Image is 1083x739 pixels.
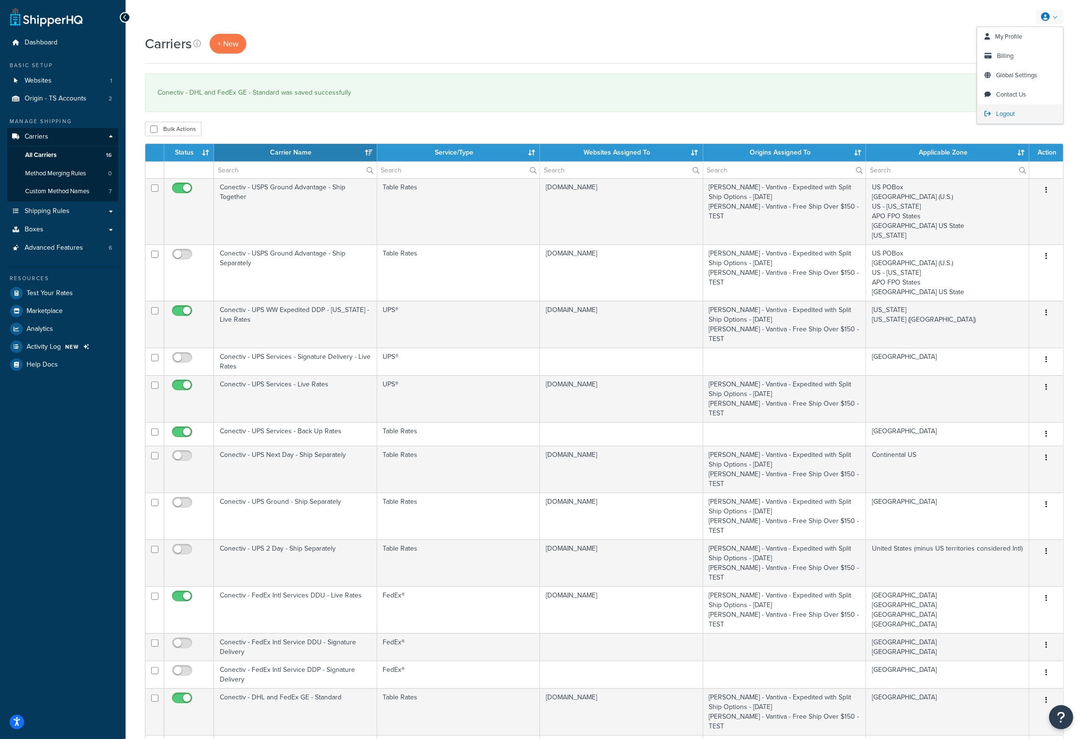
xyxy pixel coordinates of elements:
[996,90,1026,99] span: Contact Us
[214,633,377,661] td: Conectiv - FedEx Intl Service DDU - Signature Delivery
[7,320,118,338] a: Analytics
[866,661,1029,688] td: [GEOGRAPHIC_DATA]
[377,375,541,422] td: UPS®
[7,146,118,164] li: All Carriers
[109,95,112,103] span: 2
[164,144,214,161] th: Status: activate to sort column ascending
[7,72,118,90] li: Websites
[377,688,541,735] td: Table Rates
[145,34,192,53] h1: Carriers
[25,151,57,159] span: All Carriers
[7,72,118,90] a: Websites 1
[703,244,867,301] td: [PERSON_NAME] - Vantiva - Expedited with Split Ship Options - [DATE] [PERSON_NAME] - Vantiva - Fr...
[106,151,112,159] span: 16
[108,170,112,178] span: 0
[214,375,377,422] td: Conectiv - UPS Services - Live Rates
[703,144,867,161] th: Origins Assigned To: activate to sort column ascending
[866,446,1029,493] td: Continental US
[377,586,541,633] td: FedEx®
[214,493,377,540] td: Conectiv - UPS Ground - Ship Separately
[110,77,112,85] span: 1
[214,422,377,446] td: Conectiv - UPS Services - Back Up Rates
[25,187,89,196] span: Custom Method Names
[995,32,1022,41] span: My Profile
[214,586,377,633] td: Conectiv - FedEx Intl Services DDU - Live Rates
[703,446,867,493] td: [PERSON_NAME] - Vantiva - Expedited with Split Ship Options - [DATE] [PERSON_NAME] - Vantiva - Fr...
[866,688,1029,735] td: [GEOGRAPHIC_DATA]
[977,66,1063,85] li: Global Settings
[977,27,1063,46] a: My Profile
[25,226,43,234] span: Boxes
[540,540,703,586] td: [DOMAIN_NAME]
[27,361,58,369] span: Help Docs
[214,540,377,586] td: Conectiv - UPS 2 Day - Ship Separately
[7,284,118,302] a: Test Your Rates
[27,289,73,298] span: Test Your Rates
[540,446,703,493] td: [DOMAIN_NAME]
[866,178,1029,244] td: US POBox [GEOGRAPHIC_DATA] (U.S.) US - [US_STATE] APO FPO States [GEOGRAPHIC_DATA] US State [US_S...
[210,34,246,54] button: + New
[214,178,377,244] td: Conectiv - USPS Ground Advantage - Ship Together
[7,34,118,52] li: Dashboard
[703,178,867,244] td: [PERSON_NAME] - Vantiva - Expedited with Split Ship Options - [DATE] [PERSON_NAME] - Vantiva - Fr...
[377,422,541,446] td: Table Rates
[540,162,703,178] input: Search
[25,133,48,141] span: Carriers
[7,274,118,283] div: Resources
[540,301,703,348] td: [DOMAIN_NAME]
[25,95,86,103] span: Origin - TS Accounts
[377,446,541,493] td: Table Rates
[377,144,541,161] th: Service/Type: activate to sort column ascending
[977,85,1063,104] a: Contact Us
[7,338,118,355] li: Activity Log
[703,540,867,586] td: [PERSON_NAME] - Vantiva - Expedited with Split Ship Options - [DATE] [PERSON_NAME] - Vantiva - Fr...
[214,244,377,301] td: Conectiv - USPS Ground Advantage - Ship Separately
[7,338,118,355] a: Activity Log NEW
[27,307,63,315] span: Marketplace
[377,178,541,244] td: Table Rates
[977,46,1063,66] a: Billing
[703,301,867,348] td: [PERSON_NAME] - Vantiva - Expedited with Split Ship Options - [DATE] [PERSON_NAME] - Vantiva - Fr...
[540,375,703,422] td: [DOMAIN_NAME]
[109,187,112,196] span: 7
[540,244,703,301] td: [DOMAIN_NAME]
[977,104,1063,124] a: Logout
[27,343,61,351] span: Activity Log
[214,446,377,493] td: Conectiv - UPS Next Day - Ship Separately
[540,688,703,735] td: [DOMAIN_NAME]
[65,343,79,351] span: NEW
[109,244,112,252] span: 6
[7,128,118,146] a: Carriers
[7,202,118,220] a: Shipping Rules
[7,90,118,108] li: Origins
[25,39,57,47] span: Dashboard
[866,301,1029,348] td: [US_STATE] [US_STATE] ([GEOGRAPHIC_DATA])
[7,183,118,200] li: Custom Method Names
[25,170,86,178] span: Method Merging Rules
[540,144,703,161] th: Websites Assigned To: activate to sort column ascending
[7,239,118,257] a: Advanced Features 6
[7,128,118,201] li: Carriers
[1029,144,1063,161] th: Action
[10,7,83,27] a: ShipperHQ Home
[703,375,867,422] td: [PERSON_NAME] - Vantiva - Expedited with Split Ship Options - [DATE] [PERSON_NAME] - Vantiva - Fr...
[540,178,703,244] td: [DOMAIN_NAME]
[145,122,201,136] button: Bulk Actions
[866,633,1029,661] td: [GEOGRAPHIC_DATA] [GEOGRAPHIC_DATA]
[7,356,118,373] a: Help Docs
[996,109,1015,118] span: Logout
[866,586,1029,633] td: [GEOGRAPHIC_DATA] [GEOGRAPHIC_DATA] [GEOGRAPHIC_DATA] [GEOGRAPHIC_DATA]
[7,221,118,239] a: Boxes
[25,207,70,215] span: Shipping Rules
[377,661,541,688] td: FedEx®
[377,348,541,375] td: UPS®
[996,71,1037,80] span: Global Settings
[7,117,118,126] div: Manage Shipping
[7,302,118,320] a: Marketplace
